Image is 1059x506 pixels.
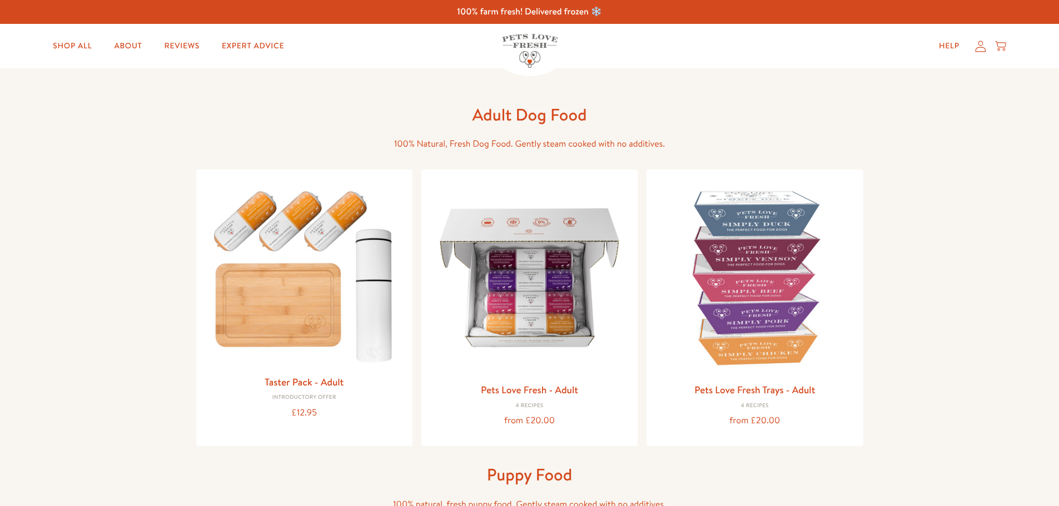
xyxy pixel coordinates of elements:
a: Help [930,35,968,57]
h1: Puppy Food [352,464,708,485]
img: Pets Love Fresh [502,34,558,68]
a: Shop All [44,35,101,57]
img: Taster Pack - Adult [205,178,404,369]
div: 4 Recipes [430,403,629,409]
img: Pets Love Fresh - Adult [430,178,629,377]
img: Pets Love Fresh Trays - Adult [655,178,854,377]
a: Reviews [156,35,208,57]
span: 100% Natural, Fresh Dog Food. Gently steam cooked with no additives. [394,138,665,150]
a: Taster Pack - Adult [265,375,344,389]
div: Introductory Offer [205,394,404,401]
div: 4 Recipes [655,403,854,409]
a: About [105,35,151,57]
a: Pets Love Fresh Trays - Adult [694,383,815,397]
div: from £20.00 [430,413,629,428]
a: Pets Love Fresh - Adult [481,383,578,397]
div: from £20.00 [655,413,854,428]
div: £12.95 [205,405,404,420]
h1: Adult Dog Food [352,104,708,126]
a: Expert Advice [213,35,293,57]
